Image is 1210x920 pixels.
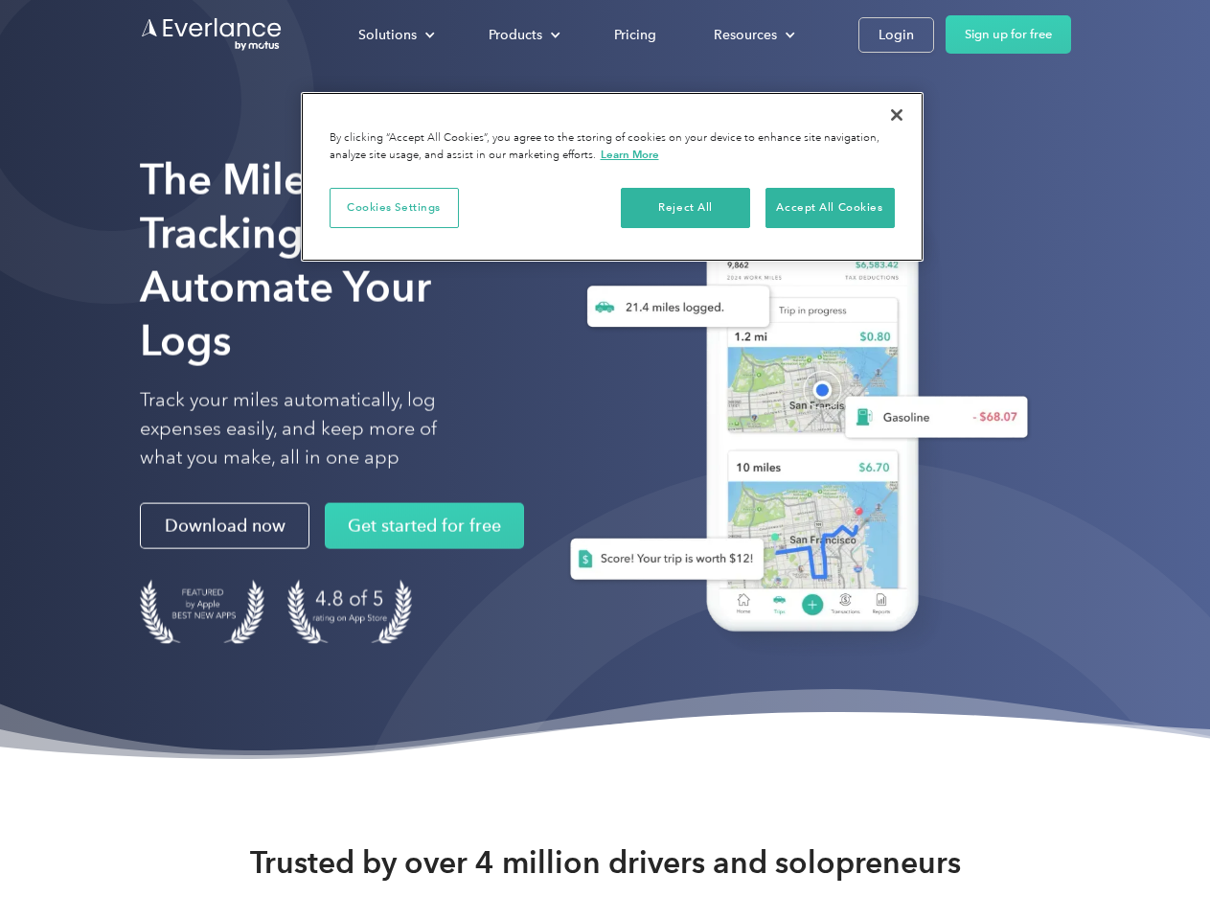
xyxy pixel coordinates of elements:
button: Reject All [621,188,750,228]
a: Get started for free [325,503,524,549]
div: Login [879,23,914,47]
div: By clicking “Accept All Cookies”, you agree to the storing of cookies on your device to enhance s... [330,130,895,164]
a: Login [858,17,934,53]
div: Cookie banner [301,92,924,262]
div: Solutions [339,18,450,52]
div: Resources [714,23,777,47]
div: Products [489,23,542,47]
button: Accept All Cookies [765,188,895,228]
div: Pricing [614,23,656,47]
a: Download now [140,503,309,549]
a: Sign up for free [946,15,1071,54]
img: Everlance, mileage tracker app, expense tracking app [539,182,1043,660]
a: Go to homepage [140,16,284,53]
p: Track your miles automatically, log expenses easily, and keep more of what you make, all in one app [140,386,482,472]
img: 4.9 out of 5 stars on the app store [287,580,412,644]
button: Cookies Settings [330,188,459,228]
a: Pricing [595,18,675,52]
div: Resources [695,18,810,52]
div: Solutions [358,23,417,47]
div: Products [469,18,576,52]
div: Privacy [301,92,924,262]
strong: Trusted by over 4 million drivers and solopreneurs [250,843,961,882]
a: More information about your privacy, opens in a new tab [601,148,659,161]
img: Badge for Featured by Apple Best New Apps [140,580,264,644]
button: Close [876,94,918,136]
